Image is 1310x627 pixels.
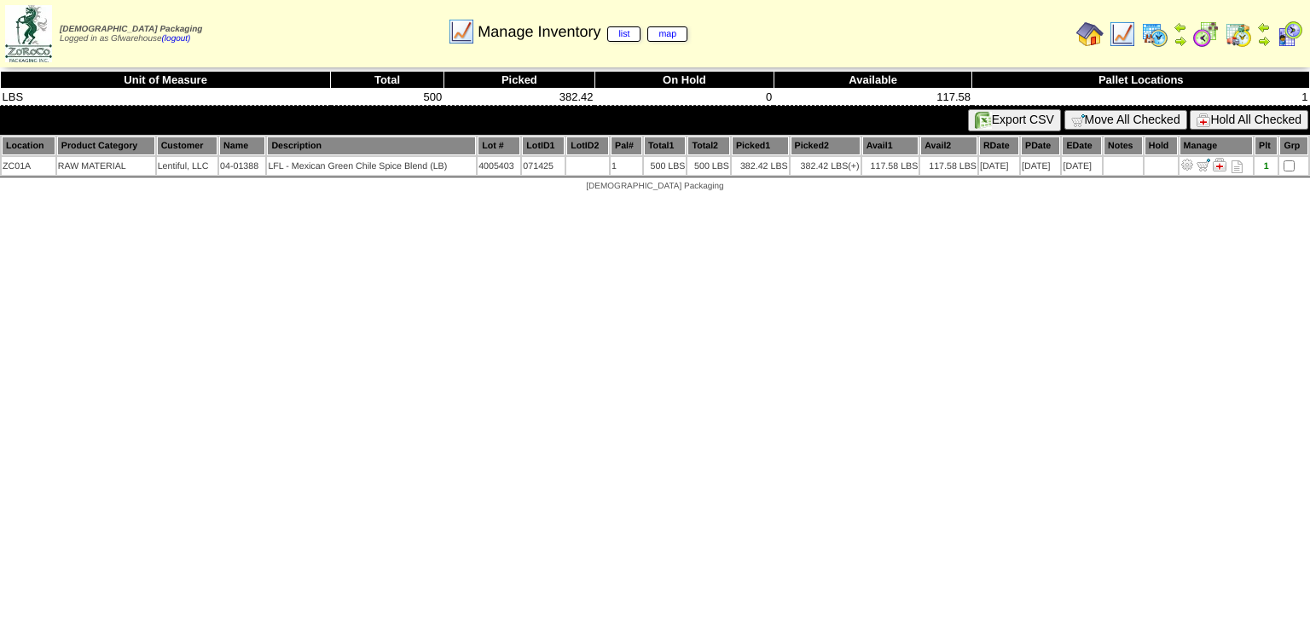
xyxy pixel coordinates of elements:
[1145,136,1178,155] th: Hold
[920,157,977,175] td: 117.58 LBS
[1141,20,1168,48] img: calendarprod.gif
[1071,113,1085,127] img: cart.gif
[5,5,52,62] img: zoroco-logo-small.webp
[1,89,331,106] td: LBS
[611,157,642,175] td: 1
[972,89,1310,106] td: 1
[1021,136,1060,155] th: PDate
[611,136,642,155] th: Pal#
[732,157,789,175] td: 382.42 LBS
[522,136,565,155] th: LotID1
[979,136,1019,155] th: RDate
[972,72,1310,89] th: Pallet Locations
[1104,136,1143,155] th: Notes
[1062,157,1101,175] td: [DATE]
[644,157,687,175] td: 500 LBS
[443,72,594,89] th: Picked
[1109,20,1136,48] img: line_graph.gif
[1225,20,1252,48] img: calendarinout.gif
[1064,110,1187,130] button: Move All Checked
[1180,136,1254,155] th: Manage
[60,25,202,44] span: Logged in as Gfwarehouse
[647,26,687,42] a: map
[791,136,861,155] th: Picked2
[968,109,1061,131] button: Export CSV
[732,136,789,155] th: Picked1
[2,136,55,155] th: Location
[478,23,687,41] span: Manage Inventory
[644,136,687,155] th: Total1
[687,157,730,175] td: 500 LBS
[1255,161,1277,171] div: 1
[791,157,861,175] td: 382.42 LBS
[594,89,774,106] td: 0
[774,89,972,106] td: 117.58
[1279,136,1308,155] th: Grp
[1192,20,1220,48] img: calendarblend.gif
[566,136,609,155] th: LotID2
[920,136,977,155] th: Avail2
[1197,113,1210,127] img: hold.gif
[2,157,55,175] td: ZC01A
[219,136,265,155] th: Name
[443,89,594,106] td: 382.42
[979,157,1019,175] td: [DATE]
[607,26,641,42] a: list
[1174,34,1187,48] img: arrowright.gif
[687,136,730,155] th: Total2
[57,157,155,175] td: RAW MATERIAL
[478,136,520,155] th: Lot #
[448,18,475,45] img: line_graph.gif
[157,136,217,155] th: Customer
[57,136,155,155] th: Product Category
[586,182,723,191] span: [DEMOGRAPHIC_DATA] Packaging
[478,157,520,175] td: 4005403
[522,157,565,175] td: 071425
[1213,158,1226,171] img: Manage Hold
[1076,20,1104,48] img: home.gif
[331,89,444,106] td: 500
[594,72,774,89] th: On Hold
[60,25,202,34] span: [DEMOGRAPHIC_DATA] Packaging
[1180,158,1194,171] img: Adjust
[267,157,476,175] td: LFL - Mexican Green Chile Spice Blend (LB)
[267,136,476,155] th: Description
[975,112,992,129] img: excel.gif
[1197,158,1210,171] img: Move
[219,157,265,175] td: 04-01388
[1174,20,1187,34] img: arrowleft.gif
[331,72,444,89] th: Total
[1,72,331,89] th: Unit of Measure
[1257,34,1271,48] img: arrowright.gif
[162,34,191,44] a: (logout)
[1232,160,1243,173] i: Note
[1257,20,1271,34] img: arrowleft.gif
[1021,157,1060,175] td: [DATE]
[862,157,919,175] td: 117.58 LBS
[1255,136,1278,155] th: Plt
[1276,20,1303,48] img: calendarcustomer.gif
[848,161,859,171] div: (+)
[862,136,919,155] th: Avail1
[157,157,217,175] td: Lentiful, LLC
[1190,110,1308,130] button: Hold All Checked
[774,72,972,89] th: Available
[1062,136,1101,155] th: EDate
